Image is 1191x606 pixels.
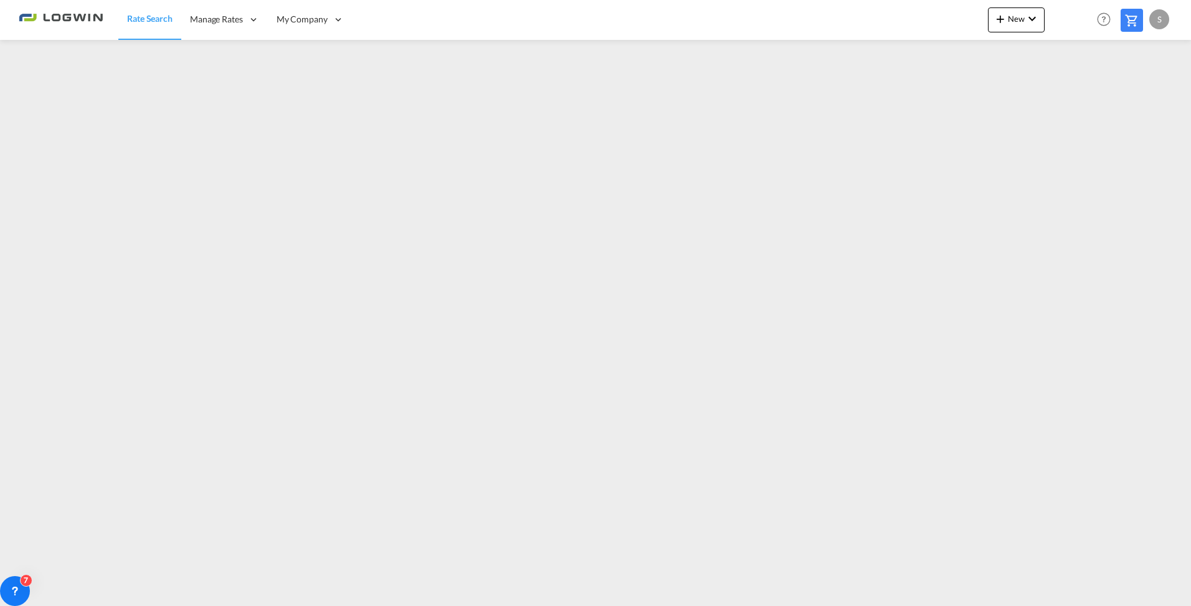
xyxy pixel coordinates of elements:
[993,11,1008,26] md-icon: icon-plus 400-fg
[190,13,243,26] span: Manage Rates
[988,7,1045,32] button: icon-plus 400-fgNewicon-chevron-down
[1149,9,1169,29] div: S
[1093,9,1114,30] span: Help
[127,13,173,24] span: Rate Search
[277,13,328,26] span: My Company
[19,6,103,34] img: 2761ae10d95411efa20a1f5e0282d2d7.png
[1093,9,1121,31] div: Help
[993,14,1040,24] span: New
[1025,11,1040,26] md-icon: icon-chevron-down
